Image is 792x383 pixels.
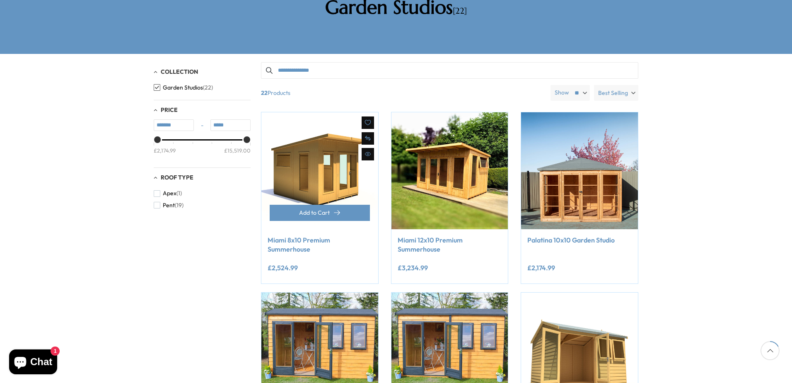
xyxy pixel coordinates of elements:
[258,85,547,101] span: Products
[527,235,632,245] a: Palatina 10x10 Garden Studio
[210,119,251,131] input: Max value
[163,190,176,197] span: Apex
[261,85,268,101] b: 22
[299,210,330,216] span: Add to Cart
[268,264,298,271] ins: £2,524.99
[161,106,178,114] span: Price
[598,85,628,101] span: Best Selling
[555,89,569,97] label: Show
[163,84,203,91] span: Garden Studios
[163,202,175,209] span: Pent
[154,139,251,161] div: Price
[161,68,198,75] span: Collection
[161,174,193,181] span: Roof Type
[154,119,194,131] input: Min value
[176,190,182,197] span: (1)
[398,264,428,271] ins: £3,234.99
[175,202,184,209] span: (19)
[7,349,60,376] inbox-online-store-chat: Shopify online store chat
[398,235,502,254] a: Miami 12x10 Premium Summerhouse
[154,82,213,94] button: Garden Studios
[261,62,638,79] input: Search products
[453,6,467,16] span: [22]
[194,121,210,130] span: -
[154,187,182,199] button: Apex
[154,199,184,211] button: Pent
[154,147,176,154] div: £2,174.99
[203,84,213,91] span: (22)
[594,85,638,101] label: Best Selling
[527,264,555,271] ins: £2,174.99
[268,235,372,254] a: Miami 8x10 Premium Summerhouse
[270,205,370,221] button: Add to Cart
[224,147,251,154] div: £15,519.00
